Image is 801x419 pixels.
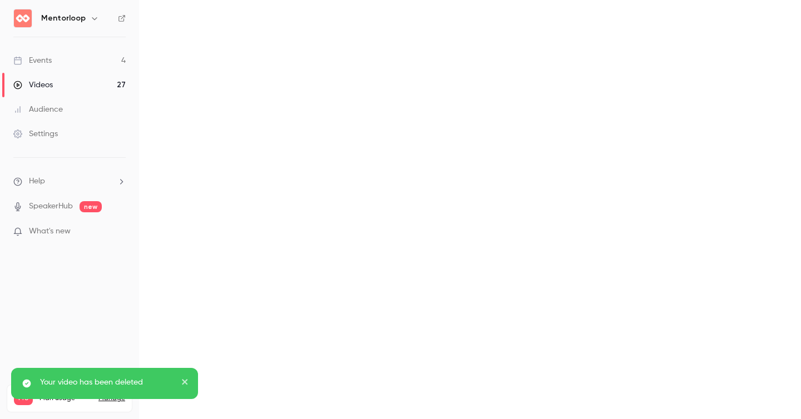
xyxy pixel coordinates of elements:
[181,377,189,390] button: close
[29,201,73,212] a: SpeakerHub
[40,377,174,388] p: Your video has been deleted
[29,226,71,237] span: What's new
[14,9,32,27] img: Mentorloop
[13,55,52,66] div: Events
[41,13,86,24] h6: Mentorloop
[13,104,63,115] div: Audience
[13,176,126,187] li: help-dropdown-opener
[13,79,53,91] div: Videos
[13,128,58,139] div: Settings
[29,176,45,187] span: Help
[80,201,102,212] span: new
